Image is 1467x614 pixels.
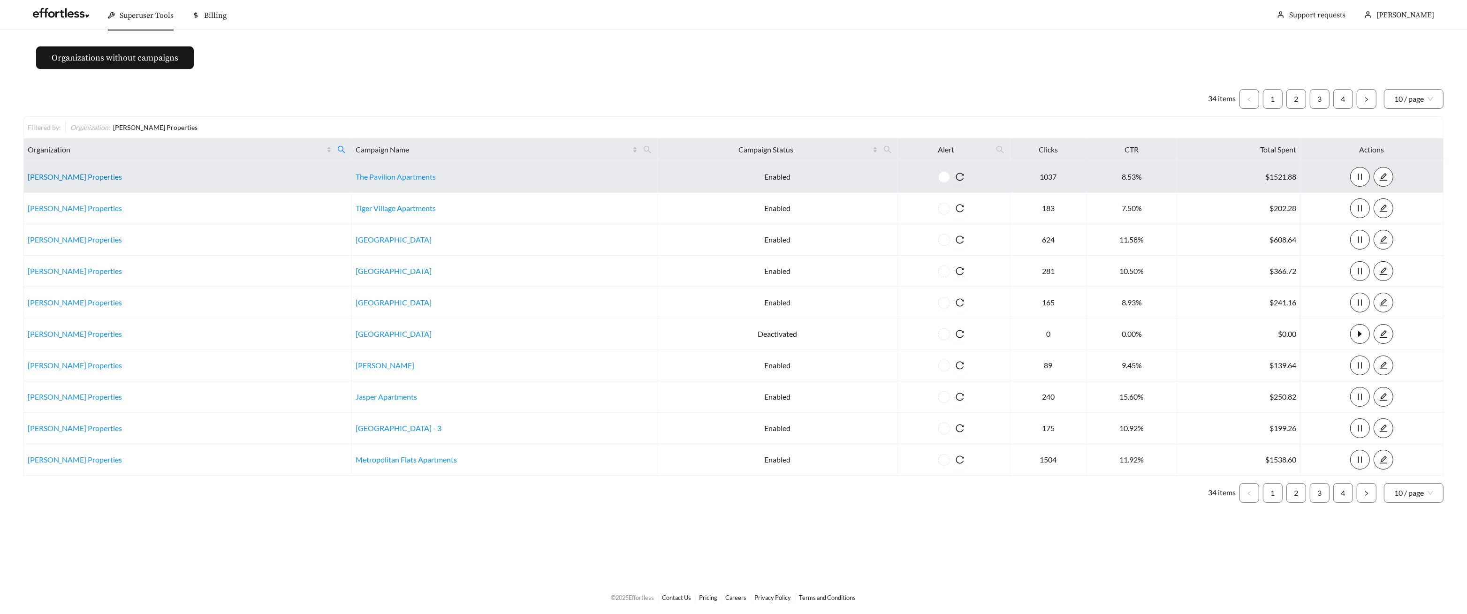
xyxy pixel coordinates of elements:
a: [PERSON_NAME] Properties [28,235,122,244]
button: pause [1350,261,1370,281]
td: $608.64 [1177,224,1300,256]
button: left [1239,89,1259,109]
a: edit [1374,204,1393,212]
button: edit [1374,418,1393,438]
a: [GEOGRAPHIC_DATA] [356,235,432,244]
button: Organizations without campaigns [36,46,194,69]
td: 7.50% [1087,193,1177,224]
td: Enabled [658,193,898,224]
button: caret-right [1350,324,1370,344]
button: edit [1374,261,1393,281]
td: 1504 [1011,444,1087,476]
span: pause [1351,204,1369,212]
span: edit [1374,455,1393,464]
span: left [1247,491,1252,496]
button: edit [1374,387,1393,407]
a: [GEOGRAPHIC_DATA] [356,298,432,307]
button: pause [1350,167,1370,187]
td: $202.28 [1177,193,1300,224]
span: reload [950,173,970,181]
td: Enabled [658,413,898,444]
span: Campaign Name [356,144,631,155]
td: 0.00% [1087,318,1177,350]
a: 2 [1287,484,1306,502]
li: 34 items [1208,483,1236,503]
a: [PERSON_NAME] Properties [28,204,122,212]
th: Actions [1300,138,1444,161]
td: 10.92% [1087,413,1177,444]
span: reload [950,424,970,432]
li: 4 [1333,89,1353,109]
button: left [1239,483,1259,503]
td: Enabled [658,381,898,413]
a: [PERSON_NAME] Properties [28,361,122,370]
span: pause [1351,267,1369,275]
span: right [1364,97,1369,102]
button: edit [1374,293,1393,312]
td: 9.45% [1087,350,1177,381]
td: $139.64 [1177,350,1300,381]
td: 11.58% [1087,224,1177,256]
span: edit [1374,173,1393,181]
th: CTR [1087,138,1177,161]
a: Privacy Policy [755,594,791,601]
a: [GEOGRAPHIC_DATA] [356,266,432,275]
span: edit [1374,393,1393,401]
button: reload [950,167,970,187]
span: reload [950,393,970,401]
a: edit [1374,361,1393,370]
span: Superuser Tools [120,11,174,20]
span: search [337,145,346,154]
span: search [992,142,1008,157]
span: reload [950,267,970,275]
a: [GEOGRAPHIC_DATA] - 3 [356,424,441,432]
li: 1 [1263,89,1283,109]
a: 4 [1334,90,1353,108]
button: reload [950,418,970,438]
button: pause [1350,450,1370,470]
td: 11.92% [1087,444,1177,476]
button: reload [950,230,970,250]
a: [PERSON_NAME] Properties [28,172,122,181]
td: 183 [1011,193,1087,224]
li: 1 [1263,483,1283,503]
td: 624 [1011,224,1087,256]
span: search [880,142,896,157]
span: [PERSON_NAME] [1376,10,1434,20]
div: Filtered by: [28,122,65,132]
button: edit [1374,356,1393,375]
button: reload [950,198,970,218]
a: Careers [726,594,747,601]
td: 1037 [1011,161,1087,193]
li: 34 items [1208,89,1236,109]
span: Organization : [70,123,110,131]
button: pause [1350,418,1370,438]
span: pause [1351,298,1369,307]
span: © 2025 Effortless [611,594,654,601]
button: edit [1374,167,1393,187]
span: 10 / page [1394,484,1433,502]
button: edit [1374,324,1393,344]
td: $199.26 [1177,413,1300,444]
button: reload [950,356,970,375]
span: pause [1351,173,1369,181]
a: 1 [1263,90,1282,108]
td: 0 [1011,318,1087,350]
button: reload [950,324,970,344]
li: Next Page [1357,483,1376,503]
a: edit [1374,266,1393,275]
a: 1 [1263,484,1282,502]
span: 10 / page [1394,90,1433,108]
a: Jasper Apartments [356,392,417,401]
td: Enabled [658,224,898,256]
li: Next Page [1357,89,1376,109]
span: search [334,142,350,157]
a: edit [1374,235,1393,244]
span: search [639,142,655,157]
span: Alert [902,144,991,155]
span: Billing [204,11,227,20]
button: right [1357,483,1376,503]
span: Organizations without campaigns [52,52,178,64]
button: reload [950,450,970,470]
a: 3 [1310,484,1329,502]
